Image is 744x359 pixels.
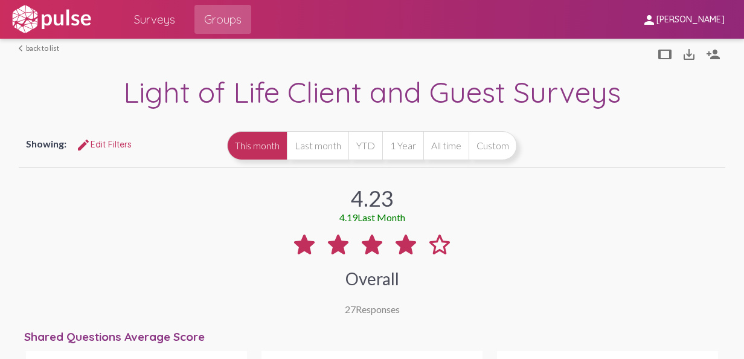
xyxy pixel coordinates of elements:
[19,74,725,113] div: Light of Life Client and Guest Surveys
[134,8,175,30] span: Surveys
[706,47,720,62] mat-icon: Person
[204,8,242,30] span: Groups
[24,329,726,344] div: Shared Questions Average Score
[642,13,656,27] mat-icon: person
[10,4,93,34] img: white-logo.svg
[19,45,26,52] mat-icon: arrow_back_ios
[26,138,66,149] span: Showing:
[656,15,725,25] span: [PERSON_NAME]
[682,47,696,62] mat-icon: Download
[19,44,59,53] a: back to list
